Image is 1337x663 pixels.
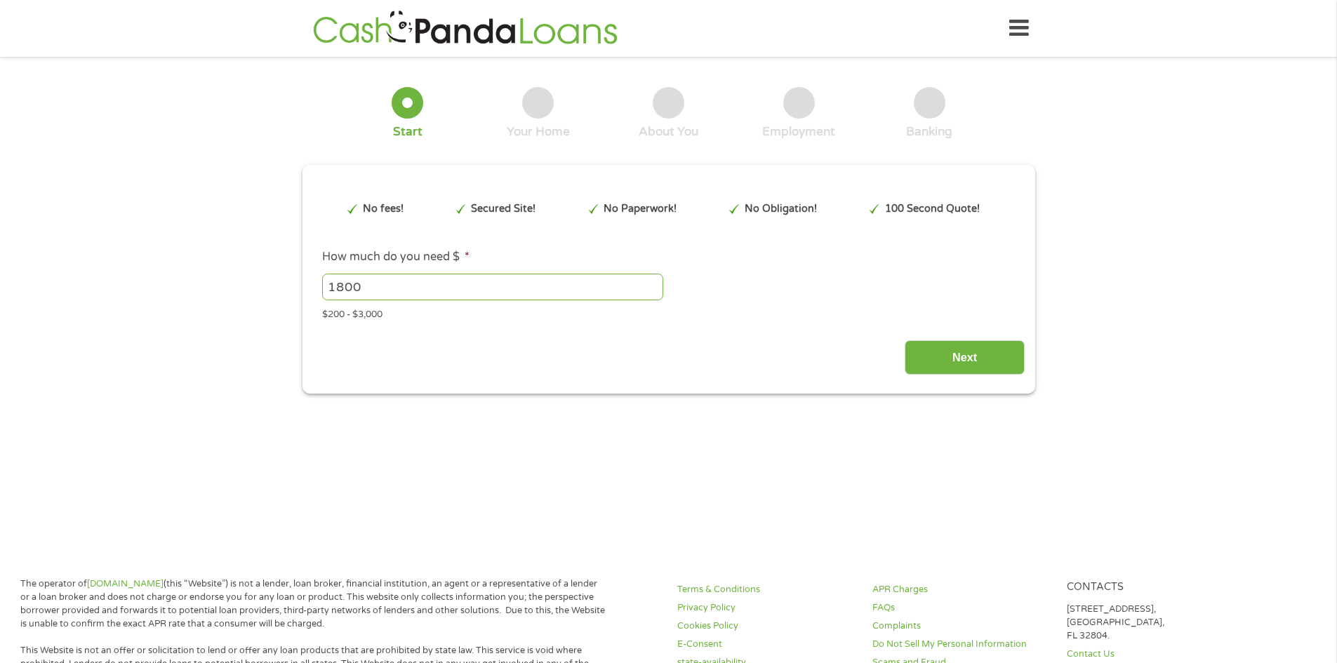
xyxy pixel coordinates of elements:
[872,601,1051,615] a: FAQs
[872,583,1051,596] a: APR Charges
[639,124,698,140] div: About You
[872,620,1051,633] a: Complaints
[677,638,856,651] a: E-Consent
[677,620,856,633] a: Cookies Policy
[872,638,1051,651] a: Do Not Sell My Personal Information
[507,124,570,140] div: Your Home
[471,201,536,217] p: Secured Site!
[1067,603,1245,643] p: [STREET_ADDRESS], [GEOGRAPHIC_DATA], FL 32804.
[677,601,856,615] a: Privacy Policy
[762,124,835,140] div: Employment
[322,303,1014,322] div: $200 - $3,000
[745,201,817,217] p: No Obligation!
[363,201,404,217] p: No fees!
[905,340,1025,375] input: Next
[87,578,164,589] a: [DOMAIN_NAME]
[322,250,470,264] label: How much do you need $
[393,124,423,140] div: Start
[309,8,622,48] img: GetLoanNow Logo
[906,124,952,140] div: Banking
[885,201,980,217] p: 100 Second Quote!
[677,583,856,596] a: Terms & Conditions
[20,577,606,631] p: The operator of (this “Website”) is not a lender, loan broker, financial institution, an agent or...
[1067,581,1245,594] h4: Contacts
[604,201,677,217] p: No Paperwork!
